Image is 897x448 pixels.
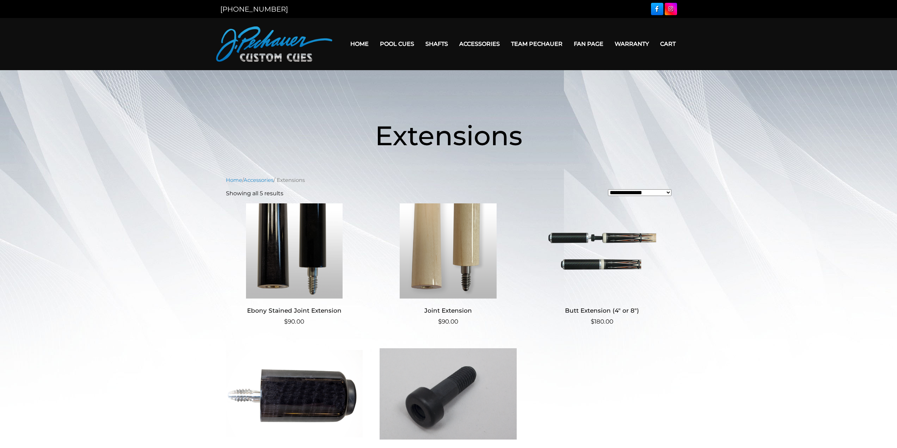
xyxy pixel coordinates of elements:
nav: Breadcrumb [226,176,671,184]
span: $ [591,318,594,325]
a: Team Pechauer [505,35,568,53]
bdi: 90.00 [284,318,304,325]
a: Butt Extension (4″ or 8″) $180.00 [534,203,671,326]
img: Joint Extension [380,203,517,299]
a: Joint Extension $90.00 [380,203,517,326]
h2: Ebony Stained Joint Extension [226,304,363,317]
a: Warranty [609,35,655,53]
a: Home [226,177,242,183]
a: Ebony Stained Joint Extension $90.00 [226,203,363,326]
select: Shop order [608,189,671,196]
span: $ [438,318,442,325]
a: [PHONE_NUMBER] [220,5,288,13]
img: Butt Extension Plug [380,346,517,441]
span: Extensions [375,119,522,152]
a: Cart [655,35,681,53]
img: Ebony Stained Joint Extension [226,203,363,299]
a: Pool Cues [374,35,420,53]
a: Home [345,35,374,53]
h2: Joint Extension [380,304,517,317]
img: Butt Extension (4" or 8") [534,203,671,299]
img: 2" Butt Extension [226,346,363,441]
a: Accessories [244,177,274,183]
a: Shafts [420,35,454,53]
span: $ [284,318,288,325]
img: Pechauer Custom Cues [216,26,332,62]
bdi: 180.00 [591,318,613,325]
h2: Butt Extension (4″ or 8″) [534,304,671,317]
p: Showing all 5 results [226,189,283,198]
a: Accessories [454,35,505,53]
a: Fan Page [568,35,609,53]
bdi: 90.00 [438,318,458,325]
